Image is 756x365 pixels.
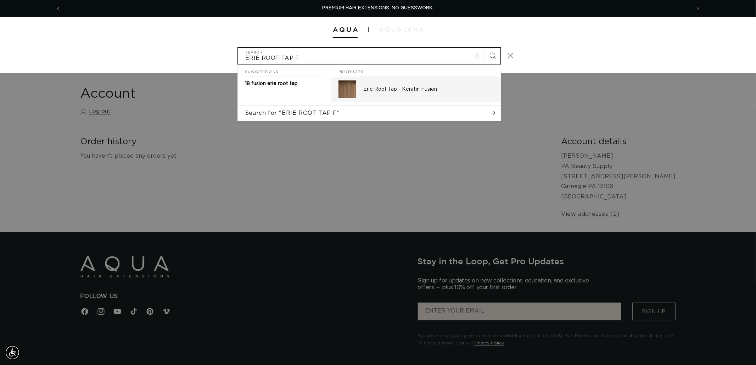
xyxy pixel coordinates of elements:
p: Erie Root Tap - Keratin Fusion [363,86,494,92]
img: Erie Root Tap - Keratin Fusion [338,80,356,98]
button: Clear search term [469,48,485,63]
a: 18 fusion erie root tap [238,77,331,90]
img: aqualyna.com [379,27,424,32]
img: Aqua Hair Extensions [333,27,358,32]
button: Close [503,48,518,63]
span: 18 fusion erie root tap [245,81,298,86]
span: Search for "ERIE ROOT TAP F" [245,109,340,117]
button: Previous announcement [50,2,66,15]
span: PREMIUM HAIR EXTENSIONS. NO GUESSWORK. [323,6,434,10]
input: Search [238,48,500,64]
iframe: Chat Widget [657,288,756,365]
p: 18 fusion erie root tap [245,80,298,87]
h2: Products [338,64,494,77]
h2: Suggestions [245,64,324,77]
button: Search [485,48,500,63]
a: Erie Root Tap - Keratin Fusion [331,77,501,102]
div: Accessibility Menu [5,345,20,360]
button: Next announcement [690,2,706,15]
